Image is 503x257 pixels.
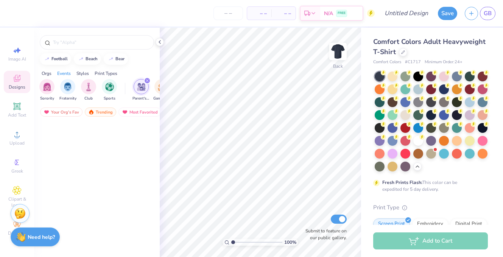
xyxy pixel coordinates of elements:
[252,9,267,17] span: – –
[412,218,448,230] div: Embroidery
[382,179,422,185] strong: Fresh Prints Flash:
[9,84,25,90] span: Designs
[301,227,347,241] label: Submit to feature on our public gallery.
[450,218,487,230] div: Digital Print
[338,11,346,16] span: FREE
[484,9,492,18] span: GB
[213,6,243,20] input: – –
[40,107,83,117] div: Your Org's Fav
[324,9,333,17] span: N/A
[102,79,117,101] button: filter button
[115,57,125,61] div: bear
[153,79,171,101] button: filter button
[330,44,346,59] img: Back
[40,96,54,101] span: Sorority
[104,53,128,65] button: bear
[51,57,68,61] div: football
[405,59,421,65] span: # C1717
[373,218,410,230] div: Screen Print
[284,239,296,246] span: 100 %
[153,79,171,101] div: filter for Game Day
[8,56,26,62] span: Image AI
[137,83,146,91] img: Parent's Weekend Image
[40,53,71,65] button: football
[59,79,76,101] div: filter for Fraternity
[276,9,291,17] span: – –
[153,96,171,101] span: Game Day
[132,79,150,101] button: filter button
[39,79,55,101] button: filter button
[95,70,117,77] div: Print Types
[373,37,486,56] span: Comfort Colors Adult Heavyweight T-Shirt
[425,59,463,65] span: Minimum Order: 24 +
[59,96,76,101] span: Fraternity
[132,96,150,101] span: Parent's Weekend
[52,39,149,46] input: Try "Alpha"
[84,83,93,91] img: Club Image
[438,7,457,20] button: Save
[84,96,93,101] span: Club
[44,57,50,61] img: trend_line.gif
[105,83,114,91] img: Sports Image
[118,107,161,117] div: Most Favorited
[8,112,26,118] span: Add Text
[382,179,475,193] div: This color can be expedited for 5 day delivery.
[333,63,343,70] div: Back
[78,57,84,61] img: trend_line.gif
[102,79,117,101] div: filter for Sports
[4,196,30,208] span: Clipart & logos
[88,109,94,115] img: trending.gif
[76,70,89,77] div: Styles
[28,234,55,241] strong: Need help?
[43,83,51,91] img: Sorority Image
[11,168,23,174] span: Greek
[85,107,116,117] div: Trending
[44,109,50,115] img: most_fav.gif
[39,79,55,101] div: filter for Sorority
[132,79,150,101] div: filter for Parent's Weekend
[480,7,495,20] a: GB
[74,53,101,65] button: beach
[8,230,26,236] span: Decorate
[104,96,115,101] span: Sports
[9,140,25,146] span: Upload
[158,83,167,91] img: Game Day Image
[378,6,434,21] input: Untitled Design
[81,79,96,101] div: filter for Club
[108,57,114,61] img: trend_line.gif
[373,59,401,65] span: Comfort Colors
[122,109,128,115] img: most_fav.gif
[81,79,96,101] button: filter button
[57,70,71,77] div: Events
[42,70,51,77] div: Orgs
[64,83,72,91] img: Fraternity Image
[86,57,98,61] div: beach
[373,203,488,212] div: Print Type
[59,79,76,101] button: filter button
